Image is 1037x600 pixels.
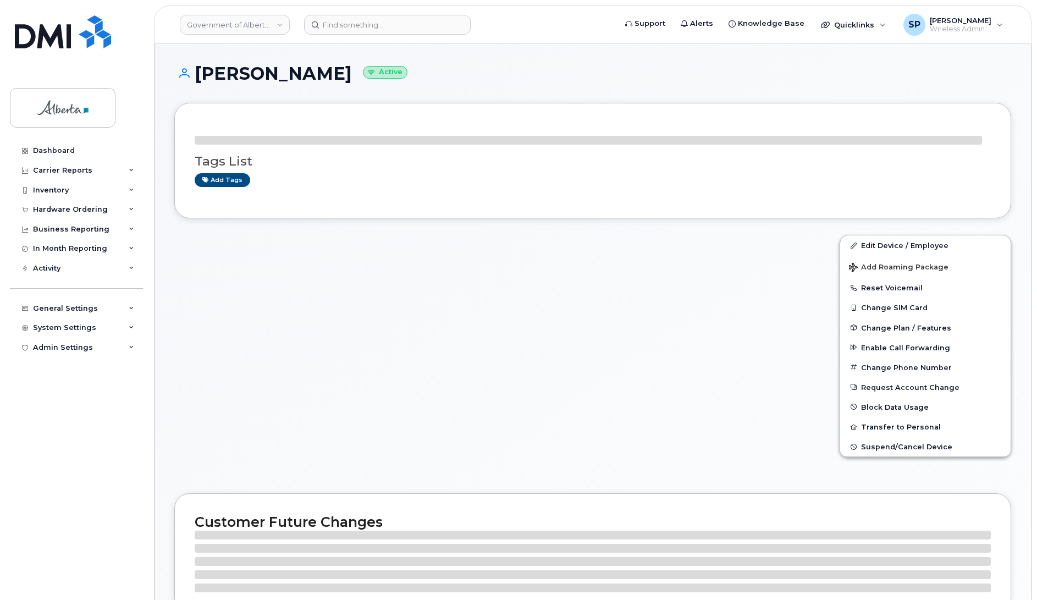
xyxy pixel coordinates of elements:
h2: Customer Future Changes [195,514,991,530]
button: Change SIM Card [840,298,1011,317]
button: Reset Voicemail [840,278,1011,298]
span: Enable Call Forwarding [861,343,950,351]
span: Change Plan / Features [861,323,951,332]
h3: Tags List [195,155,991,168]
button: Block Data Usage [840,397,1011,417]
button: Transfer to Personal [840,417,1011,437]
h1: [PERSON_NAME] [174,64,1011,83]
small: Active [363,66,407,79]
button: Enable Call Forwarding [840,338,1011,357]
button: Request Account Change [840,377,1011,397]
button: Add Roaming Package [840,255,1011,278]
button: Suspend/Cancel Device [840,437,1011,456]
button: Change Plan / Features [840,318,1011,338]
a: Edit Device / Employee [840,235,1011,255]
button: Change Phone Number [840,357,1011,377]
span: Suspend/Cancel Device [861,443,952,451]
span: Add Roaming Package [849,263,948,273]
a: Add tags [195,173,250,187]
